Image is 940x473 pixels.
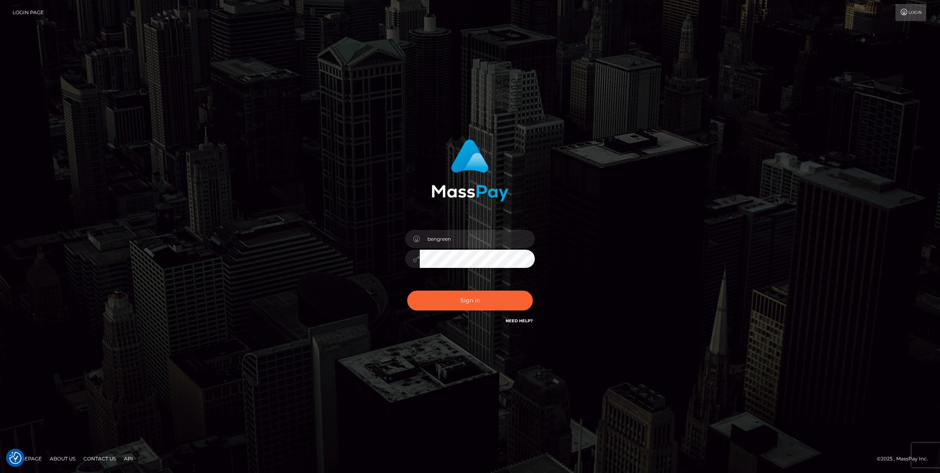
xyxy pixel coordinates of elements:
[9,452,21,464] button: Consent Preferences
[9,452,21,464] img: Revisit consent button
[420,230,535,248] input: Username...
[506,318,533,323] a: Need Help?
[407,291,533,310] button: Sign in
[877,454,934,463] div: © 2025 , MassPay Inc.
[121,452,136,465] a: API
[13,4,44,21] a: Login Page
[895,4,926,21] a: Login
[432,139,508,201] img: MassPay Login
[47,452,79,465] a: About Us
[80,452,119,465] a: Contact Us
[9,452,45,465] a: Homepage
